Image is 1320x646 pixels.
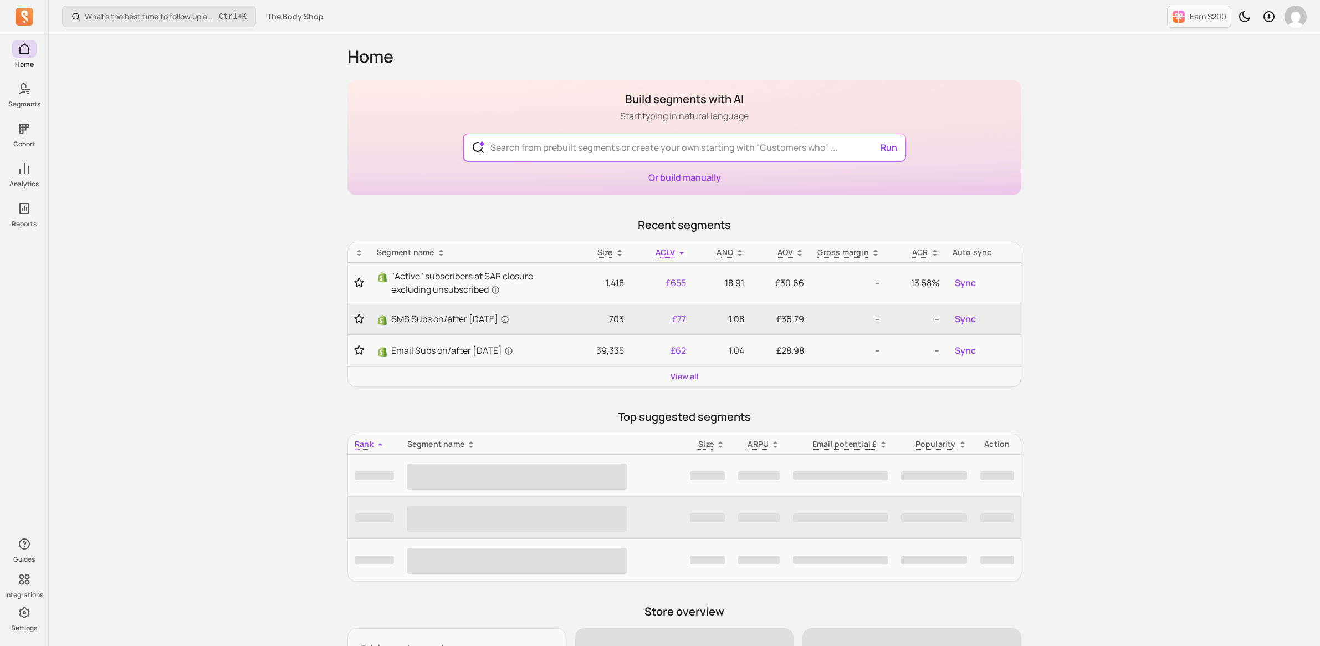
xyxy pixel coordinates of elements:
[13,140,35,149] p: Cohort
[11,624,37,633] p: Settings
[407,464,627,490] span: ‌
[377,314,388,325] img: Shopify
[793,556,888,564] span: ‌
[738,556,780,564] span: ‌
[690,471,725,480] span: ‌
[355,313,364,324] button: Toggle favorite
[637,344,686,357] p: £62
[377,247,565,258] div: Segment name
[953,310,978,328] button: Sync
[637,312,686,325] p: £77
[377,346,388,357] img: Shopify
[355,513,394,522] span: ‌
[347,217,1021,233] p: Recent segments
[12,533,37,566] button: Guides
[758,344,804,357] p: £28.98
[620,109,749,123] p: Start typing in natural language
[579,276,623,289] p: 1,418
[901,556,966,564] span: ‌
[242,12,247,21] kbd: K
[777,247,794,258] p: AOV
[901,471,966,480] span: ‌
[817,344,880,357] p: --
[901,513,966,522] span: ‌
[260,7,330,27] button: The Body Shop
[1167,6,1231,28] button: Earn $200
[579,344,623,357] p: 39,335
[717,247,733,257] span: ANO
[648,171,721,184] a: Or build manually
[980,471,1014,480] span: ‌
[5,591,43,599] p: Integrations
[391,269,565,296] span: "Active" subscribers at SAP closure excluding unsubscribed
[671,371,699,382] a: View all
[219,11,238,22] kbd: Ctrl
[699,312,744,325] p: 1.08
[13,555,35,564] p: Guides
[355,556,394,564] span: ‌
[955,312,976,325] span: Sync
[893,312,939,325] p: --
[793,513,888,522] span: ‌
[1190,11,1226,22] p: Earn $200
[690,513,725,522] span: ‌
[377,269,565,296] a: Shopify"Active" subscribers at SAP closure excluding unsubscribed
[355,471,394,480] span: ‌
[85,11,214,22] p: What’s the best time to follow up after a first order?
[812,439,877,450] p: Email potential £
[407,439,677,450] div: Segment name
[698,439,714,449] span: Size
[980,439,1014,450] div: Action
[62,6,256,27] button: What’s the best time to follow up after a first order?Ctrl+K
[347,604,1021,619] p: Store overview
[817,247,869,258] p: Gross margin
[738,513,780,522] span: ‌
[953,274,978,292] button: Sync
[347,409,1021,425] p: Top suggested segments
[748,439,769,450] p: ARPU
[482,134,888,161] input: Search from prebuilt segments or create your own starting with “Customers who” ...
[347,47,1021,67] h1: Home
[699,276,744,289] p: 18.91
[1234,6,1256,28] button: Toggle dark mode
[637,276,686,289] p: £655
[377,344,565,357] a: ShopifyEmail Subs on/after [DATE]
[267,11,324,22] span: The Body Shop
[407,506,627,532] span: ‌
[758,276,804,289] p: £30.66
[955,276,976,289] span: Sync
[793,471,888,480] span: ‌
[377,272,388,283] img: Shopify
[12,220,37,228] p: Reports
[893,344,939,357] p: --
[219,11,247,22] span: +
[699,344,744,357] p: 1.04
[597,247,613,257] span: Size
[690,556,725,564] span: ‌
[407,548,627,574] span: ‌
[355,345,364,356] button: Toggle favorite
[8,100,40,109] p: Segments
[355,439,374,449] span: Rank
[953,247,1014,258] div: Auto sync
[355,277,364,288] button: Toggle favorite
[579,312,623,325] p: 703
[893,276,939,289] p: 13.58%
[912,247,928,258] p: ACR
[980,556,1014,564] span: ‌
[738,471,780,480] span: ‌
[391,344,513,357] span: Email Subs on/after [DATE]
[876,136,902,159] button: Run
[758,312,804,325] p: £36.79
[377,312,565,325] a: ShopifySMS Subs on/after [DATE]
[391,312,509,325] span: SMS Subs on/after [DATE]
[656,247,675,257] span: ACLV
[915,439,956,450] p: Popularity
[15,60,34,69] p: Home
[1285,6,1307,28] img: avatar
[9,180,39,189] p: Analytics
[953,342,978,359] button: Sync
[955,344,976,357] span: Sync
[620,91,749,107] h1: Build segments with AI
[817,312,880,325] p: --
